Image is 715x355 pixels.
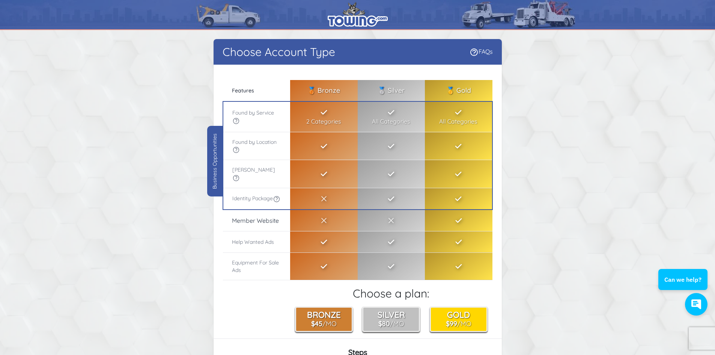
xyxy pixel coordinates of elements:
[223,132,291,160] th: Found by Location
[223,45,335,59] h1: Choose Account Type
[290,101,358,132] td: 2 Categories
[223,160,291,188] th: [PERSON_NAME]
[223,252,291,280] th: Equipment For Sale Ads
[358,101,425,132] td: All Categories
[446,319,471,328] small: /Mo
[328,2,388,27] img: logo.png
[311,319,337,328] small: /Mo
[378,319,404,328] small: /Mo
[295,307,353,332] button: Bronze $45/Mo
[358,80,425,101] th: 🥈 Silver
[362,307,420,332] button: Silver $80/Mo
[430,307,488,332] button: Gold $99/Mo
[232,87,254,94] span: Features
[653,248,715,323] iframe: Conversations
[470,48,493,55] a: FAQs
[223,210,291,231] th: Member Website
[223,101,291,132] th: Found by Service
[378,319,390,328] b: $80
[425,101,492,132] td: All Categories
[290,80,358,101] th: 🥉 Bronze
[446,319,457,328] b: $99
[223,231,291,252] th: Help Wanted Ads
[311,319,322,328] b: $45
[223,188,291,210] th: Identity Package
[207,126,223,196] div: Business Opportunities
[425,80,492,101] th: 🥇 Gold
[291,287,492,300] h2: Choose a plan:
